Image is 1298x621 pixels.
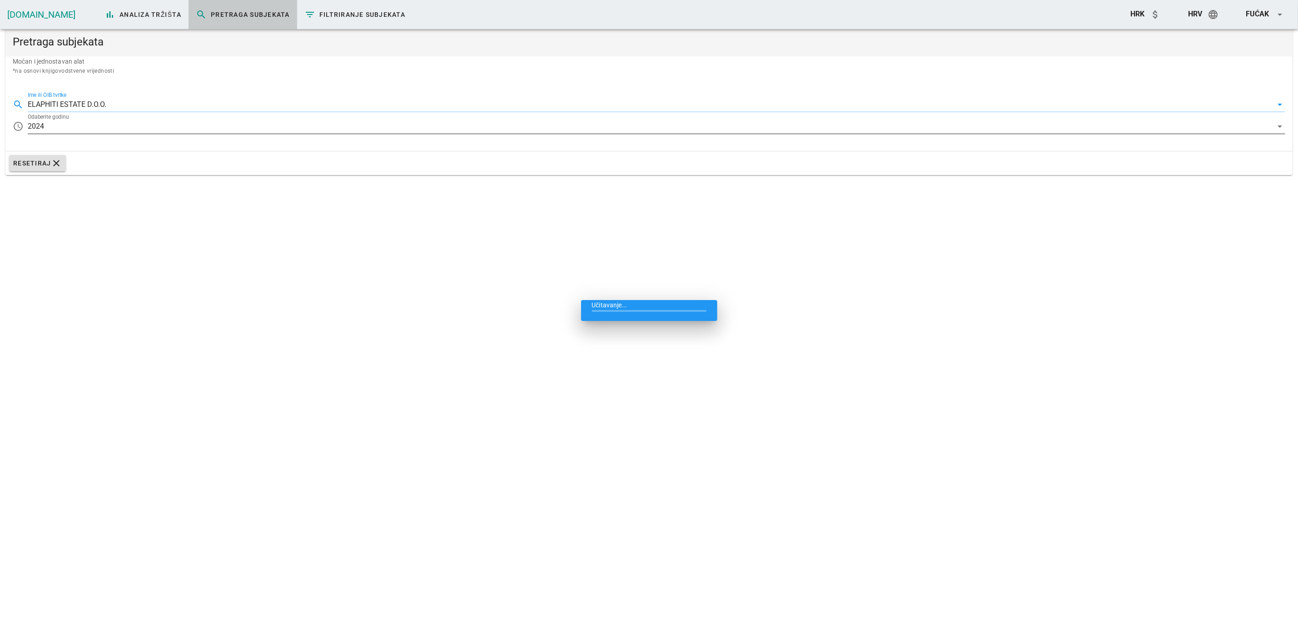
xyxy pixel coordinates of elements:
span: HRK [1130,10,1144,18]
div: Pretraga subjekata [5,27,1293,56]
i: access_time [13,121,24,132]
i: attach_money [1150,9,1161,20]
input: Počnite upisivati za pretragu [28,97,1273,112]
label: Ime ili OIB tvrtke [28,92,67,99]
button: Resetiraj [9,155,66,171]
div: Odaberite godinu2024 [28,119,1285,134]
i: language [1208,9,1218,20]
i: bar_chart [104,9,115,20]
div: Učitavanje... [581,300,717,321]
label: Odaberite godinu [28,114,69,120]
span: hrv [1188,10,1202,18]
span: Fućak [1246,10,1269,18]
i: arrow_drop_down [1274,99,1285,110]
div: Moćan i jednostavan alat [5,56,1293,83]
span: Analiza tržišta [104,9,181,20]
i: arrow_drop_down [1274,9,1285,20]
div: *na osnovi knjigovodstvene vrijednosti [13,66,1285,75]
span: Filtriranje subjekata [304,9,406,20]
span: Resetiraj [13,158,62,169]
i: clear [51,158,62,169]
a: [DOMAIN_NAME] [7,9,75,20]
i: arrow_drop_down [1274,121,1285,132]
i: search [196,9,207,20]
span: Pretraga subjekata [196,9,290,20]
i: search [13,99,24,110]
i: filter_list [304,9,315,20]
div: 2024 [28,122,44,130]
